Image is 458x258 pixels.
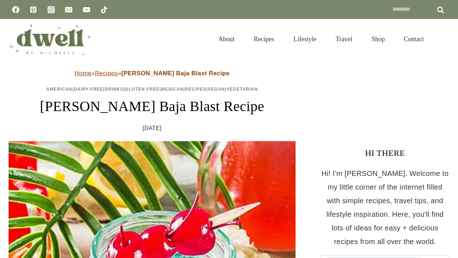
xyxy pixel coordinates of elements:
[284,27,326,52] a: Lifestyle
[95,70,118,77] a: Recipes
[74,70,91,77] a: Home
[161,87,183,92] a: Mexican
[208,87,225,92] a: Vegan
[125,87,159,92] a: Gluten-Free
[79,3,94,17] a: YouTube
[209,27,434,52] nav: Primary Navigation
[209,27,244,52] a: About
[9,96,296,117] h1: [PERSON_NAME] Baja Blast Recipe
[244,27,284,52] a: Recipes
[44,3,58,17] a: Instagram
[437,33,449,45] button: View Search Form
[62,3,76,17] a: Email
[74,87,103,92] a: Dairy-Free
[394,27,434,52] a: Contact
[9,23,91,56] img: DWELL by michelle
[121,70,229,77] strong: [PERSON_NAME] Baja Blast Recipe
[46,87,258,92] span: | | | | | | |
[9,3,23,17] a: Facebook
[143,123,162,134] time: [DATE]
[326,27,362,52] a: Travel
[321,147,449,159] h3: HI THERE
[74,70,229,77] span: » »
[362,27,394,52] a: Shop
[97,3,111,17] a: TikTok
[226,87,258,92] a: Vegetarian
[185,87,206,92] a: Recipes
[26,3,40,17] a: Pinterest
[105,87,123,92] a: Drinks
[46,87,72,92] a: American
[321,167,449,248] p: Hi! I'm [PERSON_NAME]. Welcome to my little corner of the internet filled with simple recipes, tr...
